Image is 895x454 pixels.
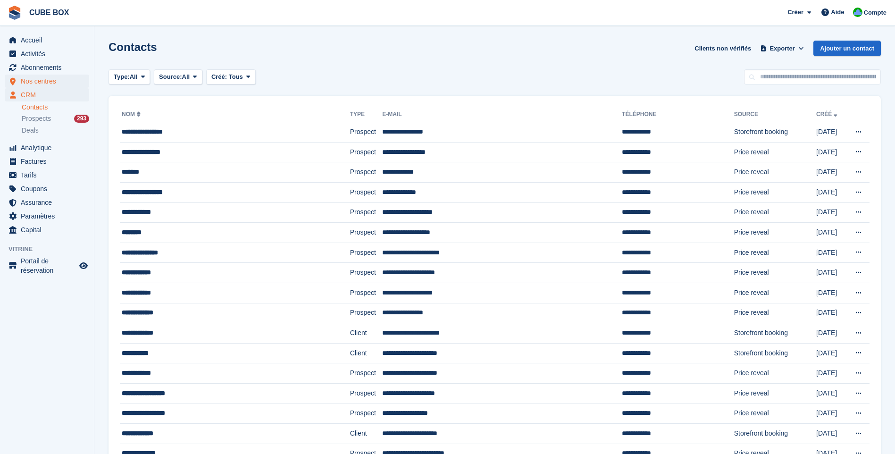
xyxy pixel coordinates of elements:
td: Prospect [350,303,382,323]
span: Portail de réservation [21,256,77,275]
span: Prospects [22,114,51,123]
td: Prospect [350,182,382,202]
span: Analytique [21,141,77,154]
a: Boutique d'aperçu [78,260,89,271]
a: Contacts [22,103,89,112]
td: Prospect [350,223,382,243]
span: Compte [864,8,887,17]
button: Exporter [759,41,806,56]
td: [DATE] [816,303,845,323]
td: Prospect [350,122,382,143]
span: Abonnements [21,61,77,74]
span: Factures [21,155,77,168]
button: Type: All [109,69,150,85]
td: [DATE] [816,424,845,444]
span: Activités [21,47,77,60]
span: Assurance [21,196,77,209]
th: Téléphone [622,107,734,122]
td: Prospect [350,263,382,283]
span: Accueil [21,34,77,47]
span: Vitrine [8,244,94,254]
td: Storefront booking [734,343,816,363]
td: [DATE] [816,182,845,202]
td: [DATE] [816,223,845,243]
td: Storefront booking [734,122,816,143]
td: [DATE] [816,142,845,162]
td: Price reveal [734,303,816,323]
a: Clients non vérifiés [691,41,755,56]
a: CUBE BOX [25,5,73,20]
a: menu [5,61,89,74]
span: All [182,72,190,82]
td: [DATE] [816,404,845,424]
span: Exporter [770,44,795,53]
span: Source: [159,72,182,82]
a: Deals [22,126,89,135]
td: Prospect [350,243,382,263]
span: All [130,72,138,82]
span: Coupons [21,182,77,195]
span: Tous [229,73,243,80]
td: Price reveal [734,162,816,183]
td: [DATE] [816,343,845,363]
td: Prospect [350,363,382,384]
td: Storefront booking [734,323,816,344]
a: Prospects 293 [22,114,89,124]
td: [DATE] [816,323,845,344]
th: Type [350,107,382,122]
a: Nom [122,111,142,118]
span: Capital [21,223,77,236]
td: [DATE] [816,263,845,283]
a: menu [5,196,89,209]
td: Prospect [350,404,382,424]
span: CRM [21,88,77,101]
td: [DATE] [816,283,845,303]
a: menu [5,210,89,223]
td: Prospect [350,202,382,223]
td: [DATE] [816,202,845,223]
td: Price reveal [734,142,816,162]
span: Tarifs [21,168,77,182]
h1: Contacts [109,41,157,53]
span: Nos centres [21,75,77,88]
td: [DATE] [816,383,845,404]
td: Prospect [350,283,382,303]
a: Ajouter un contact [813,41,881,56]
a: menu [5,34,89,47]
td: [DATE] [816,122,845,143]
td: Prospect [350,142,382,162]
td: Client [350,323,382,344]
td: Price reveal [734,383,816,404]
img: Cube Box [853,8,862,17]
span: Créer [787,8,803,17]
a: menu [5,75,89,88]
td: Client [350,343,382,363]
a: menu [5,223,89,236]
img: stora-icon-8386f47178a22dfd0bd8f6a31ec36ba5ce8667c1dd55bd0f319d3a0aa187defe.svg [8,6,22,20]
a: menu [5,155,89,168]
td: Price reveal [734,223,816,243]
th: Source [734,107,816,122]
button: Source: All [154,69,202,85]
td: Prospect [350,162,382,183]
td: Price reveal [734,404,816,424]
a: menu [5,182,89,195]
td: [DATE] [816,162,845,183]
th: E-mail [382,107,622,122]
span: Paramètres [21,210,77,223]
a: menu [5,47,89,60]
td: Price reveal [734,363,816,384]
span: Deals [22,126,39,135]
td: Price reveal [734,182,816,202]
a: menu [5,88,89,101]
a: menu [5,256,89,275]
button: Créé: Tous [206,69,256,85]
a: menu [5,141,89,154]
td: [DATE] [816,363,845,384]
td: Price reveal [734,202,816,223]
span: Aide [831,8,844,17]
a: Créé [816,111,839,118]
td: [DATE] [816,243,845,263]
a: menu [5,168,89,182]
span: Créé: [211,73,227,80]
